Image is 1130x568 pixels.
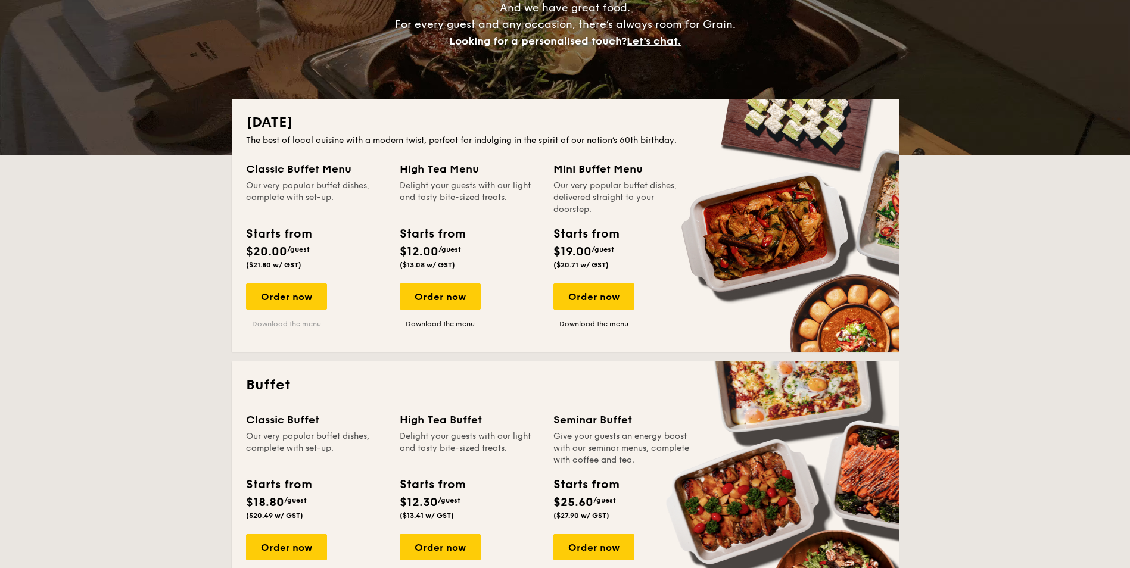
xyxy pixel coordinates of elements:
div: Delight your guests with our light and tasty bite-sized treats. [400,430,539,466]
div: Starts from [553,225,618,243]
div: Starts from [246,225,311,243]
a: Download the menu [553,319,634,329]
div: Our very popular buffet dishes, complete with set-up. [246,180,385,216]
span: Looking for a personalised touch? [449,35,627,48]
div: High Tea Menu [400,161,539,177]
div: High Tea Buffet [400,411,539,428]
span: $25.60 [553,495,593,510]
span: ($13.08 w/ GST) [400,261,455,269]
div: Order now [400,534,481,560]
div: Starts from [400,225,465,243]
span: /guest [593,496,616,504]
h2: Buffet [246,376,885,395]
span: ($20.71 w/ GST) [553,261,609,269]
div: Our very popular buffet dishes, complete with set-up. [246,430,385,466]
div: Starts from [400,476,465,494]
div: Seminar Buffet [553,411,693,428]
div: Order now [246,283,327,310]
span: /guest [592,245,614,254]
div: The best of local cuisine with a modern twist, perfect for indulging in the spirit of our nation’... [246,135,885,146]
span: ($13.41 w/ GST) [400,511,454,520]
span: $20.00 [246,245,287,259]
span: $18.80 [246,495,284,510]
div: Starts from [246,476,311,494]
div: Classic Buffet [246,411,385,428]
div: Mini Buffet Menu [553,161,693,177]
a: Download the menu [246,319,327,329]
span: ($27.90 w/ GST) [553,511,609,520]
span: $19.00 [553,245,592,259]
span: ($20.49 w/ GST) [246,511,303,520]
span: $12.00 [400,245,438,259]
div: Starts from [553,476,618,494]
span: And we have great food. For every guest and any occasion, there’s always room for Grain. [395,1,736,48]
div: Order now [246,534,327,560]
span: $12.30 [400,495,438,510]
span: /guest [438,245,461,254]
span: /guest [287,245,310,254]
div: Order now [553,283,634,310]
div: Order now [553,534,634,560]
div: Classic Buffet Menu [246,161,385,177]
span: Let's chat. [627,35,681,48]
div: Order now [400,283,481,310]
div: Our very popular buffet dishes, delivered straight to your doorstep. [553,180,693,216]
h2: [DATE] [246,113,885,132]
span: /guest [284,496,307,504]
a: Download the menu [400,319,481,329]
div: Give your guests an energy boost with our seminar menus, complete with coffee and tea. [553,430,693,466]
span: ($21.80 w/ GST) [246,261,301,269]
div: Delight your guests with our light and tasty bite-sized treats. [400,180,539,216]
span: /guest [438,496,460,504]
